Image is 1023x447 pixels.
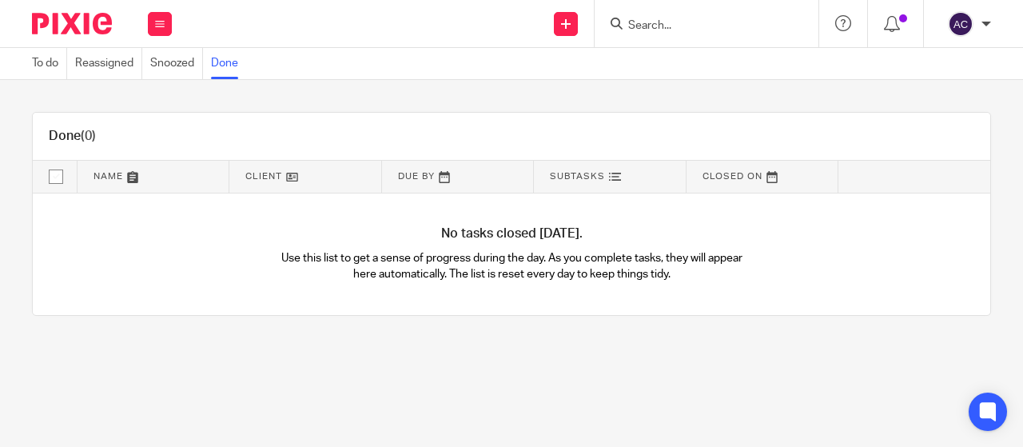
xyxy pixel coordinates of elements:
span: (0) [81,130,96,142]
a: Done [211,48,246,79]
img: Pixie [32,13,112,34]
a: To do [32,48,67,79]
span: Subtasks [550,172,605,181]
h1: Done [49,128,96,145]
a: Snoozed [150,48,203,79]
p: Use this list to get a sense of progress during the day. As you complete tasks, they will appear ... [273,250,751,283]
a: Reassigned [75,48,142,79]
input: Search [627,19,770,34]
img: svg%3E [948,11,973,37]
h4: No tasks closed [DATE]. [33,225,990,242]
